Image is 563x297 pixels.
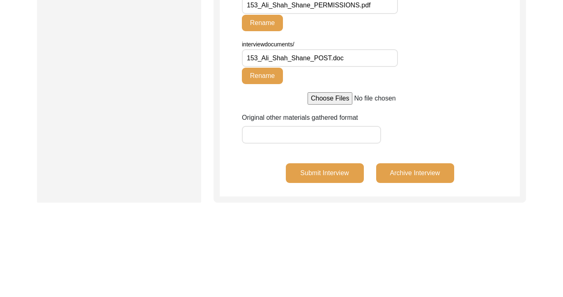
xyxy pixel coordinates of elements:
button: Submit Interview [286,163,364,183]
label: Original other materials gathered format [242,113,358,123]
button: Rename [242,15,283,31]
span: interviewdocuments/ [242,41,294,48]
button: Rename [242,68,283,84]
button: Archive Interview [376,163,454,183]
